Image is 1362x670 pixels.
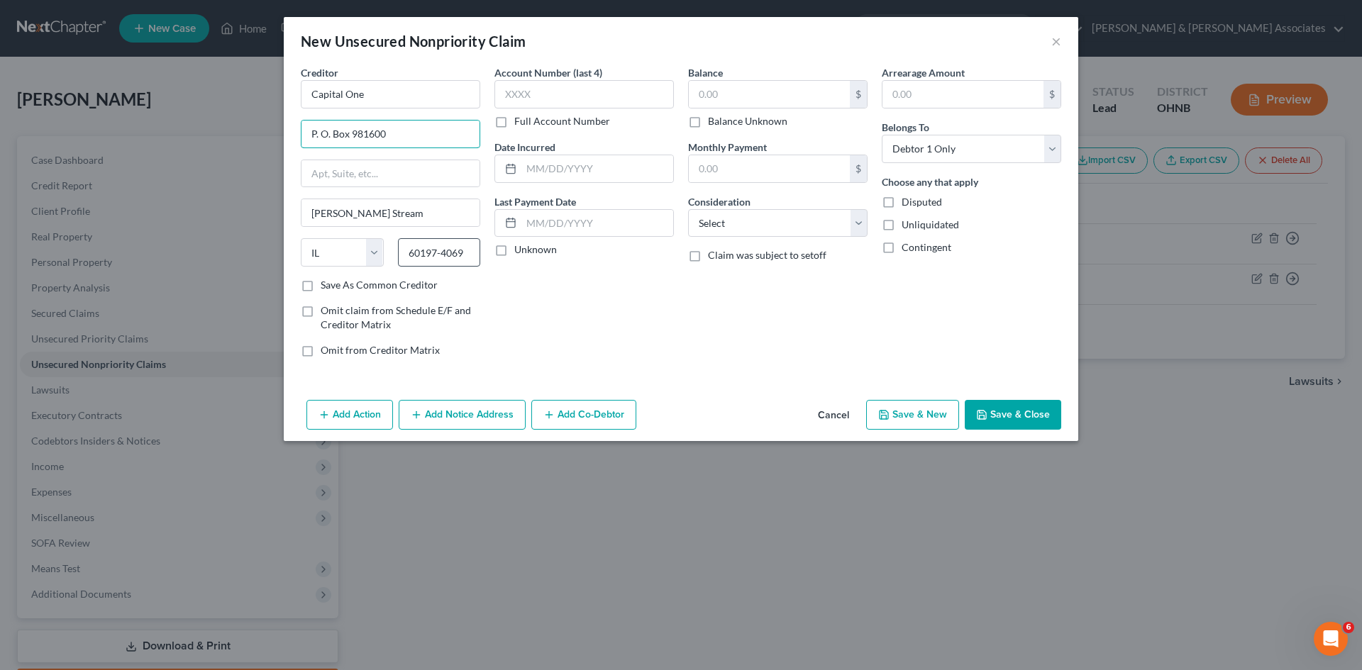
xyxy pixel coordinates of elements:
[301,121,480,147] input: Enter address...
[399,400,526,430] button: Add Notice Address
[850,155,867,182] div: $
[301,199,480,226] input: Enter city...
[882,81,1043,108] input: 0.00
[850,81,867,108] div: $
[1314,622,1348,656] iframe: Intercom live chat
[882,174,978,189] label: Choose any that apply
[689,81,850,108] input: 0.00
[902,196,942,208] span: Disputed
[306,400,393,430] button: Add Action
[514,114,610,128] label: Full Account Number
[902,241,951,253] span: Contingent
[708,249,826,261] span: Claim was subject to setoff
[688,140,767,155] label: Monthly Payment
[514,242,557,257] label: Unknown
[708,114,787,128] label: Balance Unknown
[688,65,723,80] label: Balance
[882,121,929,133] span: Belongs To
[882,65,965,80] label: Arrearage Amount
[688,194,751,209] label: Consideration
[902,218,959,230] span: Unliquidated
[494,80,674,108] input: XXXX
[866,400,959,430] button: Save & New
[301,80,480,108] input: Search creditor by name...
[1051,33,1061,50] button: ×
[1043,81,1061,108] div: $
[398,238,481,267] input: Enter zip...
[494,65,602,80] label: Account Number (last 4)
[807,401,860,430] button: Cancel
[1343,622,1354,633] span: 6
[521,155,673,182] input: MM/DD/YYYY
[494,140,555,155] label: Date Incurred
[301,31,526,51] div: New Unsecured Nonpriority Claim
[689,155,850,182] input: 0.00
[494,194,576,209] label: Last Payment Date
[965,400,1061,430] button: Save & Close
[531,400,636,430] button: Add Co-Debtor
[521,210,673,237] input: MM/DD/YYYY
[321,304,471,330] span: Omit claim from Schedule E/F and Creditor Matrix
[321,344,440,356] span: Omit from Creditor Matrix
[301,67,338,79] span: Creditor
[301,160,480,187] input: Apt, Suite, etc...
[321,278,438,292] label: Save As Common Creditor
